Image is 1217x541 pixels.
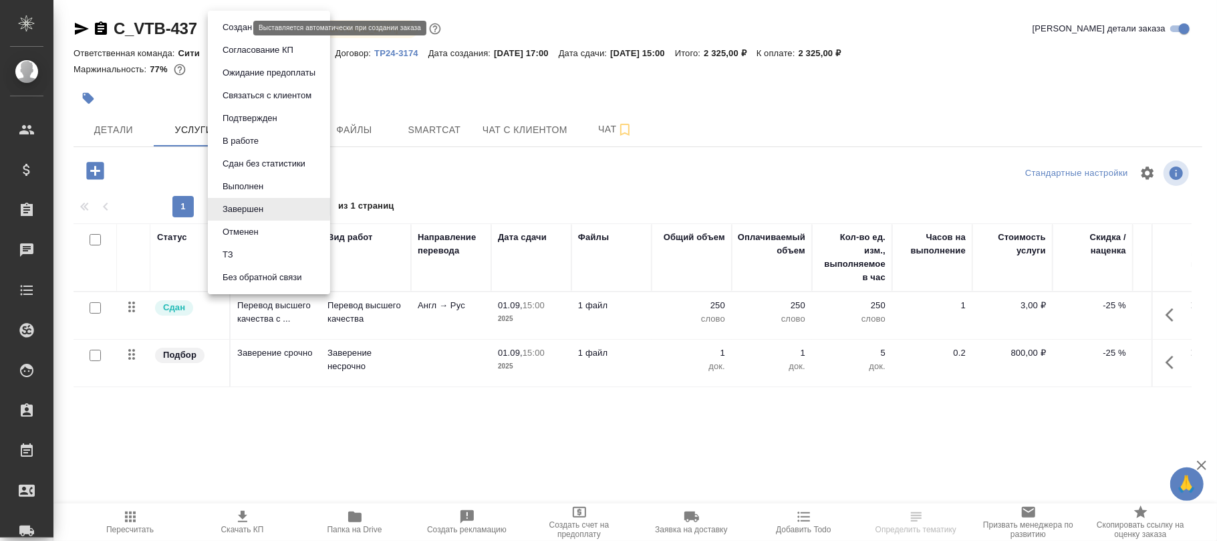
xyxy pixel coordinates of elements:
button: Завершен [219,202,267,217]
button: ТЗ [219,247,237,262]
button: Без обратной связи [219,270,306,285]
button: Ожидание предоплаты [219,66,319,80]
button: Создан [219,20,256,35]
button: Отменен [219,225,263,239]
button: Сдан без статистики [219,156,309,171]
button: В работе [219,134,263,148]
button: Связаться с клиентом [219,88,315,103]
button: Подтвержден [219,111,281,126]
button: Выполнен [219,179,267,194]
button: Согласование КП [219,43,297,58]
